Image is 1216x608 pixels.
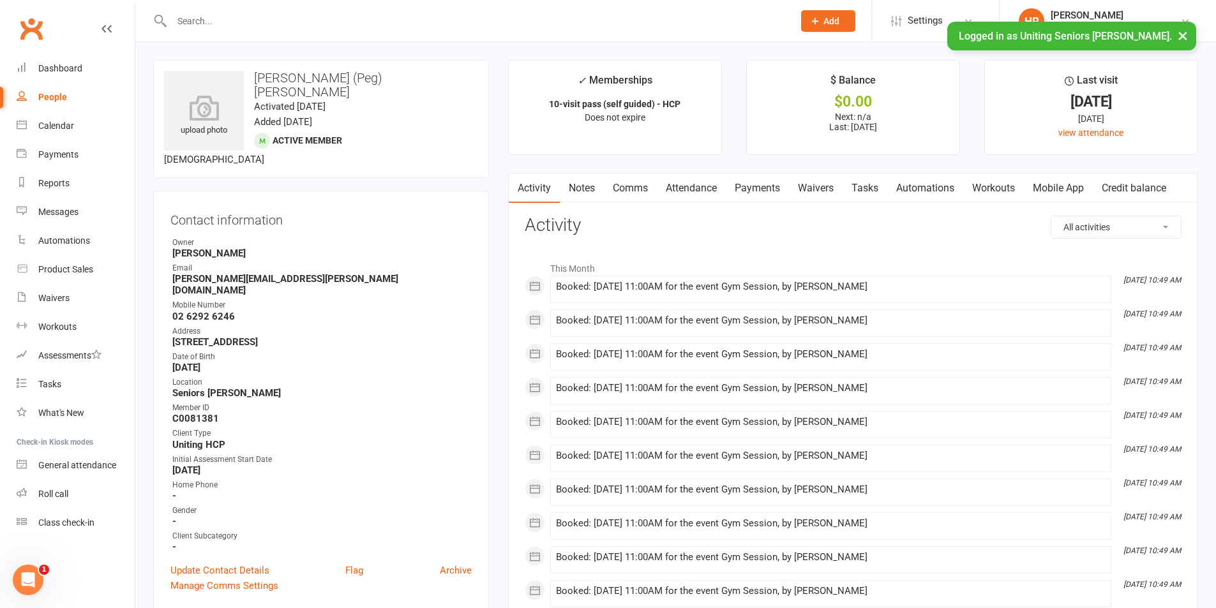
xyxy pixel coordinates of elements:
[345,563,363,578] a: Flag
[38,178,70,188] div: Reports
[1123,580,1181,589] i: [DATE] 10:49 AM
[17,140,135,169] a: Payments
[789,174,843,203] a: Waivers
[38,149,79,159] div: Payments
[170,208,472,227] h3: Contact information
[830,72,876,95] div: $ Balance
[172,479,472,491] div: Home Phone
[38,350,101,360] div: Assessments
[959,30,1172,42] span: Logged in as Uniting Seniors [PERSON_NAME].
[17,508,135,537] a: Class kiosk mode
[38,264,93,274] div: Product Sales
[17,83,135,112] a: People
[172,237,472,249] div: Owner
[1123,546,1181,555] i: [DATE] 10:49 AM
[17,54,135,83] a: Dashboard
[17,451,135,480] a: General attendance kiosk mode
[172,299,472,311] div: Mobile Number
[657,174,726,203] a: Attendance
[556,417,1106,427] div: Booked: [DATE] 11:00AM for the event Gym Session, by [PERSON_NAME]
[1051,10,1180,21] div: [PERSON_NAME]
[1123,478,1181,487] i: [DATE] 10:49 AM
[172,515,472,527] strong: -
[172,376,472,389] div: Location
[172,273,472,296] strong: [PERSON_NAME][EMAIL_ADDRESS][PERSON_NAME][DOMAIN_NAME]
[996,95,1186,108] div: [DATE]
[172,541,472,552] strong: -
[38,207,79,217] div: Messages
[1123,377,1181,386] i: [DATE] 10:49 AM
[556,281,1106,292] div: Booked: [DATE] 11:00AM for the event Gym Session, by [PERSON_NAME]
[172,464,472,476] strong: [DATE]
[1065,72,1118,95] div: Last visit
[172,248,472,259] strong: [PERSON_NAME]
[556,586,1106,597] div: Booked: [DATE] 11:00AM for the event Gym Session, by [PERSON_NAME]
[1123,445,1181,454] i: [DATE] 10:49 AM
[172,262,472,274] div: Email
[556,552,1106,563] div: Booked: [DATE] 11:00AM for the event Gym Session, by [PERSON_NAME]
[556,349,1106,360] div: Booked: [DATE] 11:00AM for the event Gym Session, by [PERSON_NAME]
[556,484,1106,495] div: Booked: [DATE] 11:00AM for the event Gym Session, by [PERSON_NAME]
[168,12,784,30] input: Search...
[172,427,472,440] div: Client Type
[556,383,1106,394] div: Booked: [DATE] 11:00AM for the event Gym Session, by [PERSON_NAME]
[1093,174,1175,203] a: Credit balance
[13,565,43,595] iframe: Intercom live chat
[17,284,135,313] a: Waivers
[172,325,472,337] div: Address
[17,169,135,198] a: Reports
[1024,174,1093,203] a: Mobile App
[1123,512,1181,521] i: [DATE] 10:49 AM
[963,174,1024,203] a: Workouts
[843,174,887,203] a: Tasks
[172,351,472,363] div: Date of Birth
[17,480,135,508] a: Roll call
[996,112,1186,126] div: [DATE]
[39,565,49,575] span: 1
[254,116,312,128] time: Added [DATE]
[172,402,472,414] div: Member ID
[273,135,342,145] span: Active member
[578,72,652,96] div: Memberships
[172,454,472,466] div: Initial Assessment Start Date
[17,226,135,255] a: Automations
[172,530,472,542] div: Client Subcategory
[38,235,90,246] div: Automations
[17,198,135,226] a: Messages
[170,578,278,593] a: Manage Comms Settings
[172,336,472,348] strong: [STREET_ADDRESS]
[172,311,472,322] strong: 02 6292 6246
[560,174,604,203] a: Notes
[887,174,963,203] a: Automations
[38,379,61,389] div: Tasks
[585,112,645,122] span: Does not expire
[38,92,67,102] div: People
[164,71,478,99] h3: [PERSON_NAME] (Peg) [PERSON_NAME]
[1123,276,1181,285] i: [DATE] 10:49 AM
[164,95,244,137] div: upload photo
[556,518,1106,529] div: Booked: [DATE] 11:00AM for the event Gym Session, by [PERSON_NAME]
[254,101,326,112] time: Activated [DATE]
[17,255,135,284] a: Product Sales
[440,563,472,578] a: Archive
[38,322,77,332] div: Workouts
[1171,22,1194,49] button: ×
[38,408,84,418] div: What's New
[17,399,135,427] a: What's New
[525,255,1182,276] li: This Month
[1058,128,1123,138] a: view attendance
[170,563,269,578] a: Update Contact Details
[17,341,135,370] a: Assessments
[801,10,855,32] button: Add
[38,63,82,73] div: Dashboard
[1123,411,1181,420] i: [DATE] 10:49 AM
[38,121,74,131] div: Calendar
[38,517,94,528] div: Class check-in
[1051,21,1180,33] div: Uniting Seniors [PERSON_NAME]
[556,450,1106,461] div: Booked: [DATE] 11:00AM for the event Gym Session, by [PERSON_NAME]
[172,387,472,399] strong: Seniors [PERSON_NAME]
[758,112,948,132] p: Next: n/a Last: [DATE]
[17,112,135,140] a: Calendar
[823,16,839,26] span: Add
[17,313,135,341] a: Workouts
